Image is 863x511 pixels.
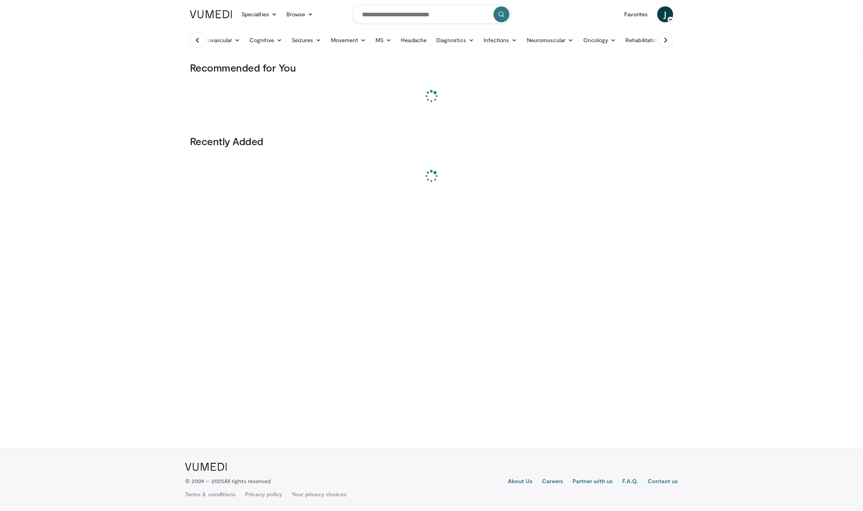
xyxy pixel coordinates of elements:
[579,32,621,48] a: Oncology
[619,6,652,22] a: Favorites
[479,32,522,48] a: Infections
[621,32,664,48] a: Rehabilitation
[237,6,282,22] a: Specialties
[245,490,282,498] a: Privacy policy
[185,32,245,48] a: Cerebrovascular
[190,61,673,74] h3: Recommended for You
[190,135,673,148] h3: Recently Added
[282,6,318,22] a: Browse
[396,32,431,48] a: Headache
[648,477,678,487] a: Contact us
[573,477,613,487] a: Partner with us
[622,477,638,487] a: F.A.Q.
[287,32,326,48] a: Seizures
[185,463,227,471] img: VuMedi Logo
[508,477,533,487] a: About Us
[245,32,287,48] a: Cognitive
[326,32,371,48] a: Movement
[522,32,579,48] a: Neuromuscular
[185,490,236,498] a: Terms & conditions
[292,490,346,498] a: Your privacy choices
[224,478,271,484] span: All rights reserved
[190,10,232,18] img: VuMedi Logo
[352,5,511,24] input: Search topics, interventions
[657,6,673,22] a: J
[431,32,479,48] a: Diagnostics
[371,32,396,48] a: MS
[542,477,563,487] a: Careers
[185,477,271,485] p: © 2009 – 2025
